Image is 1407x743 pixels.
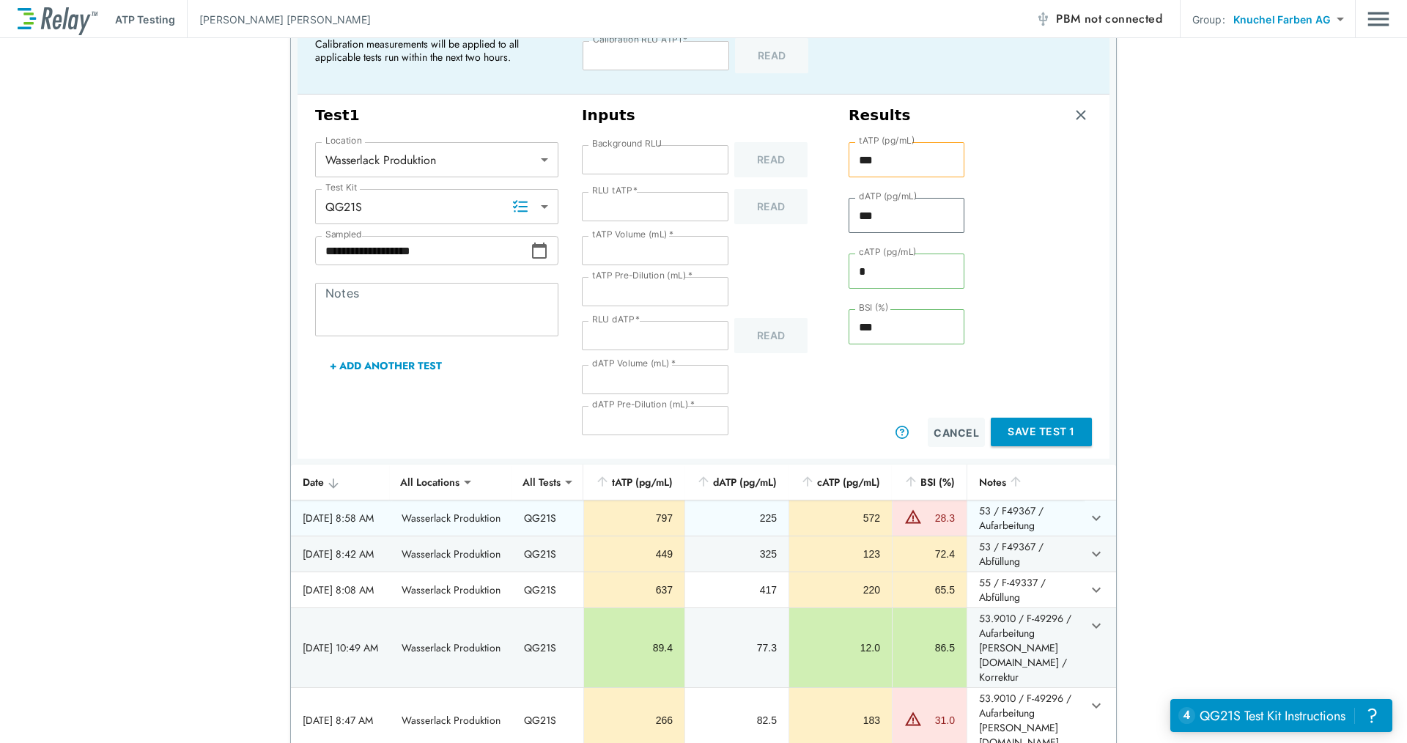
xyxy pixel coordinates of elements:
label: Calibration RLU ATP1 [593,34,687,45]
div: 86.5 [904,640,955,655]
div: 89.4 [596,640,673,655]
div: 449 [596,547,673,561]
h3: Inputs [582,106,825,125]
label: dATP Volume (mL) [592,358,676,369]
div: 225 [697,511,777,525]
input: Choose date, selected date is Sep 17, 2025 [315,236,531,265]
div: 220 [801,583,880,597]
div: 12.0 [801,640,880,655]
button: + Add Another Test [315,348,457,383]
div: All Tests [512,467,571,497]
div: 266 [596,713,673,728]
h3: Results [849,106,911,125]
td: 53 / F49367 / Abfüllung [967,536,1084,572]
label: RLU dATP [592,314,640,325]
td: 55 / F-49337 / Abfüllung [967,572,1084,607]
iframe: Resource center [1170,699,1392,732]
img: Warning [904,508,922,525]
h3: Test 1 [315,106,558,125]
td: QG21S [512,536,583,572]
img: Warning [904,710,922,728]
td: QG21S [512,572,583,607]
div: 65.5 [904,583,955,597]
td: QG21S [512,500,583,536]
label: Background RLU [592,138,662,149]
p: ATP Testing [115,12,175,27]
label: dATP Pre-Dilution (mL) [592,399,695,410]
div: 797 [596,511,673,525]
button: Main menu [1367,5,1389,33]
div: BSI (%) [904,473,955,491]
div: 417 [697,583,777,597]
label: BSI (%) [859,303,889,313]
button: Cancel [928,418,985,447]
button: expand row [1084,541,1109,566]
td: Wasserlack Produktion [390,608,512,687]
div: dATP (pg/mL) [696,473,777,491]
button: expand row [1084,577,1109,602]
button: expand row [1084,506,1109,531]
p: Calibration measurements will be applied to all applicable tests run within the next two hours. [315,37,550,64]
div: 637 [596,583,673,597]
div: All Locations [390,467,470,497]
div: 77.3 [697,640,777,655]
span: not connected [1085,10,1162,27]
div: 572 [801,511,880,525]
p: [PERSON_NAME] [PERSON_NAME] [199,12,371,27]
div: 183 [801,713,880,728]
button: expand row [1084,613,1109,638]
span: PBM [1056,9,1162,29]
img: Offline Icon [1035,12,1050,26]
th: Date [291,465,390,500]
div: 31.0 [926,713,955,728]
p: Group: [1192,12,1225,27]
label: Sampled [325,229,362,240]
div: 325 [697,547,777,561]
td: Wasserlack Produktion [390,500,512,536]
label: cATP (pg/mL) [859,247,917,257]
label: tATP Pre-Dilution (mL) [592,270,693,281]
div: 72.4 [904,547,955,561]
label: tATP (pg/mL) [859,136,915,146]
div: 82.5 [697,713,777,728]
td: QG21S [512,608,583,687]
button: expand row [1084,693,1109,718]
button: Save Test 1 [991,418,1092,446]
td: Wasserlack Produktion [390,536,512,572]
div: 28.3 [926,511,955,525]
img: LuminUltra Relay [18,4,97,35]
label: RLU tATP [592,185,638,196]
div: [DATE] 8:08 AM [303,583,378,597]
td: 53.9010 / F-49296 / Aufarbeitung [PERSON_NAME][DOMAIN_NAME] / Korrektur [967,608,1084,687]
label: dATP (pg/mL) [859,191,917,202]
div: [DATE] 8:58 AM [303,511,378,525]
td: 53 / F49367 / Aufarbeitung [967,500,1084,536]
div: Wasserlack Produktion [315,145,558,174]
div: cATP (pg/mL) [800,473,880,491]
label: Test Kit [325,182,358,193]
div: QG21S [315,192,558,221]
img: Drawer Icon [1367,5,1389,33]
div: Notes [979,473,1072,491]
div: [DATE] 8:47 AM [303,713,378,728]
div: tATP (pg/mL) [595,473,673,491]
div: [DATE] 8:42 AM [303,547,378,561]
label: Location [325,136,362,146]
button: PBM not connected [1030,4,1168,34]
div: [DATE] 10:49 AM [303,640,378,655]
img: Remove [1074,108,1088,122]
label: tATP Volume (mL) [592,229,673,240]
div: 123 [801,547,880,561]
td: Wasserlack Produktion [390,572,512,607]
